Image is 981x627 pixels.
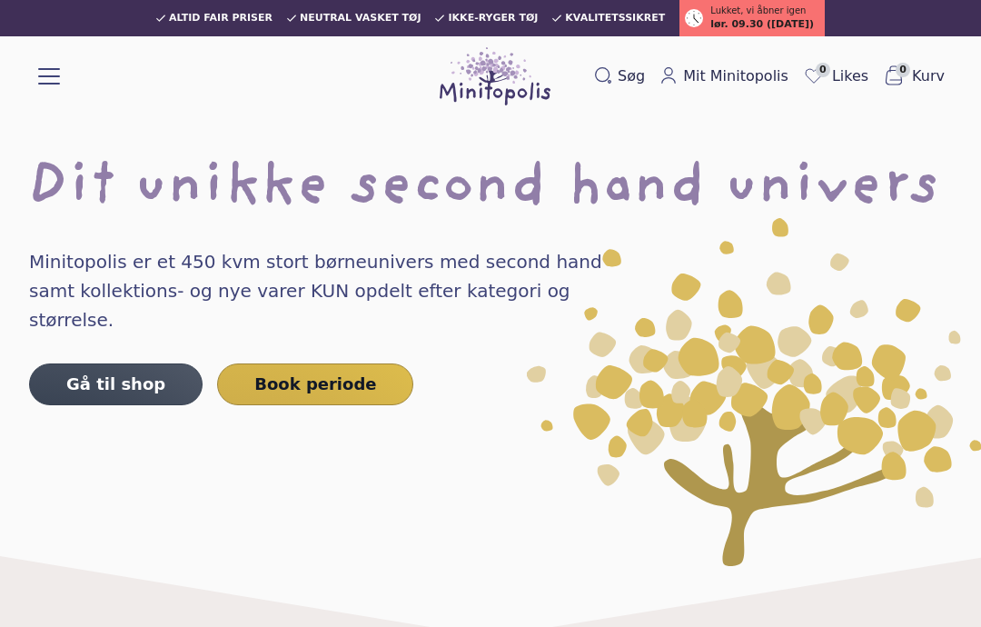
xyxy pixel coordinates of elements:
h1: Dit unikke second hand univers [29,160,952,218]
button: 0Kurv [876,61,952,92]
span: 0 [896,63,910,77]
span: Kvalitetssikret [565,13,665,24]
span: Ikke-ryger tøj [448,13,538,24]
a: 0Likes [796,61,876,92]
img: Minitopolis logo [440,47,550,105]
a: Gå til shop [29,363,203,405]
span: Lukket, vi åbner igen [710,4,806,17]
span: Søg [618,65,645,87]
a: Book periode [217,363,413,405]
span: 0 [816,63,830,77]
span: lør. 09.30 ([DATE]) [710,17,814,33]
a: Mit Minitopolis [652,62,796,91]
span: Kurv [912,65,945,87]
h4: Minitopolis er et 450 kvm stort børneunivers med second hand samt kollektions- og nye varer KUN o... [29,247,639,334]
span: Mit Minitopolis [683,65,788,87]
button: Søg [587,62,652,91]
span: Altid fair priser [169,13,272,24]
span: Likes [832,65,868,87]
span: Neutral vasket tøj [300,13,421,24]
